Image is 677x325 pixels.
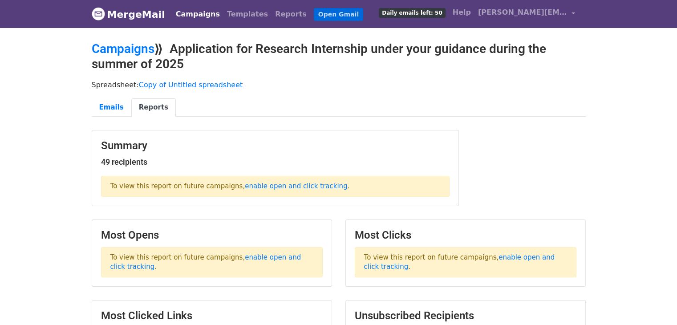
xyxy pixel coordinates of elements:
h5: 49 recipients [101,157,450,167]
span: Daily emails left: 50 [379,8,445,18]
a: enable open and click tracking [364,253,555,271]
a: Emails [92,98,131,117]
h3: Most Opens [101,229,323,242]
p: To view this report on future campaigns, . [101,176,450,197]
h3: Most Clicks [355,229,576,242]
iframe: Chat Widget [632,282,677,325]
h2: ⟫ Application for Research Internship under your guidance during the summer of 2025 [92,41,586,71]
p: To view this report on future campaigns, . [101,247,323,277]
h3: Summary [101,139,450,152]
a: Campaigns [172,5,223,23]
span: [PERSON_NAME][EMAIL_ADDRESS][DOMAIN_NAME] [478,7,567,18]
a: enable open and click tracking [110,253,301,271]
p: To view this report on future campaigns, . [355,247,576,277]
img: MergeMail logo [92,7,105,20]
a: enable open and click tracking [245,182,347,190]
a: Reports [131,98,176,117]
a: Copy of Untitled spreadsheet [139,81,243,89]
p: Spreadsheet: [92,80,586,89]
a: Templates [223,5,272,23]
a: [PERSON_NAME][EMAIL_ADDRESS][DOMAIN_NAME] [474,4,579,24]
a: Campaigns [92,41,154,56]
a: MergeMail [92,5,165,24]
h3: Most Clicked Links [101,309,323,322]
a: Reports [272,5,310,23]
a: Daily emails left: 50 [375,4,449,21]
a: Open Gmail [314,8,363,21]
a: Help [449,4,474,21]
h3: Unsubscribed Recipients [355,309,576,322]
